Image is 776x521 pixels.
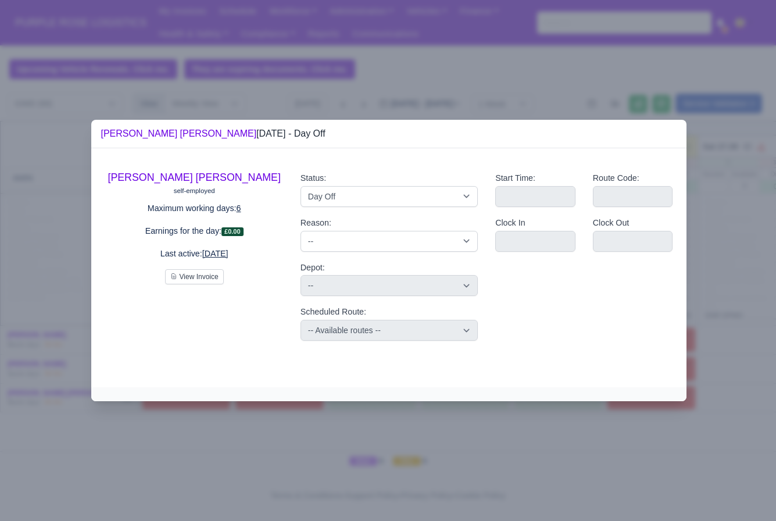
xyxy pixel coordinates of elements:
[101,129,256,138] a: [PERSON_NAME] [PERSON_NAME]
[301,305,366,319] label: Scheduled Route:
[165,269,224,284] button: View Invoice
[101,127,325,141] div: [DATE] - Day Off
[202,249,228,258] u: [DATE]
[301,216,331,230] label: Reason:
[105,247,282,260] p: Last active:
[301,172,326,185] label: Status:
[105,224,282,238] p: Earnings for the day:
[593,216,630,230] label: Clock Out
[237,204,241,213] u: 6
[495,216,525,230] label: Clock In
[718,465,776,521] iframe: Chat Widget
[593,172,639,185] label: Route Code:
[105,202,282,215] p: Maximum working days:
[495,172,535,185] label: Start Time:
[174,187,215,194] small: self-employed
[221,227,244,236] span: £0.00
[108,172,280,183] a: [PERSON_NAME] [PERSON_NAME]
[301,261,325,274] label: Depot:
